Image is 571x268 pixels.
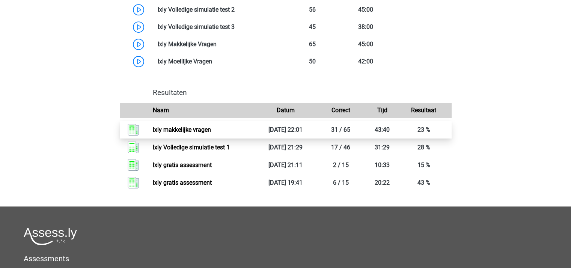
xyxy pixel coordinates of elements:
div: Ixly Moeilijke Vragen [152,57,286,66]
img: Assessly logo [24,227,77,245]
a: Ixly makkelijke vragen [153,126,211,133]
h4: Resultaten [153,88,446,97]
div: Ixly Makkelijke Vragen [152,40,286,49]
div: Ixly Volledige simulatie test 2 [152,5,286,14]
div: Tijd [368,106,396,115]
div: Correct [313,106,368,115]
a: Ixly gratis assessment [153,179,212,186]
div: Ixly Volledige simulatie test 3 [152,23,286,32]
div: Naam [147,106,258,115]
a: Ixly gratis assessment [153,161,212,169]
div: Resultaat [396,106,451,115]
a: Ixly Volledige simulatie test 1 [153,144,230,151]
h5: Assessments [24,254,547,263]
div: Datum [258,106,313,115]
